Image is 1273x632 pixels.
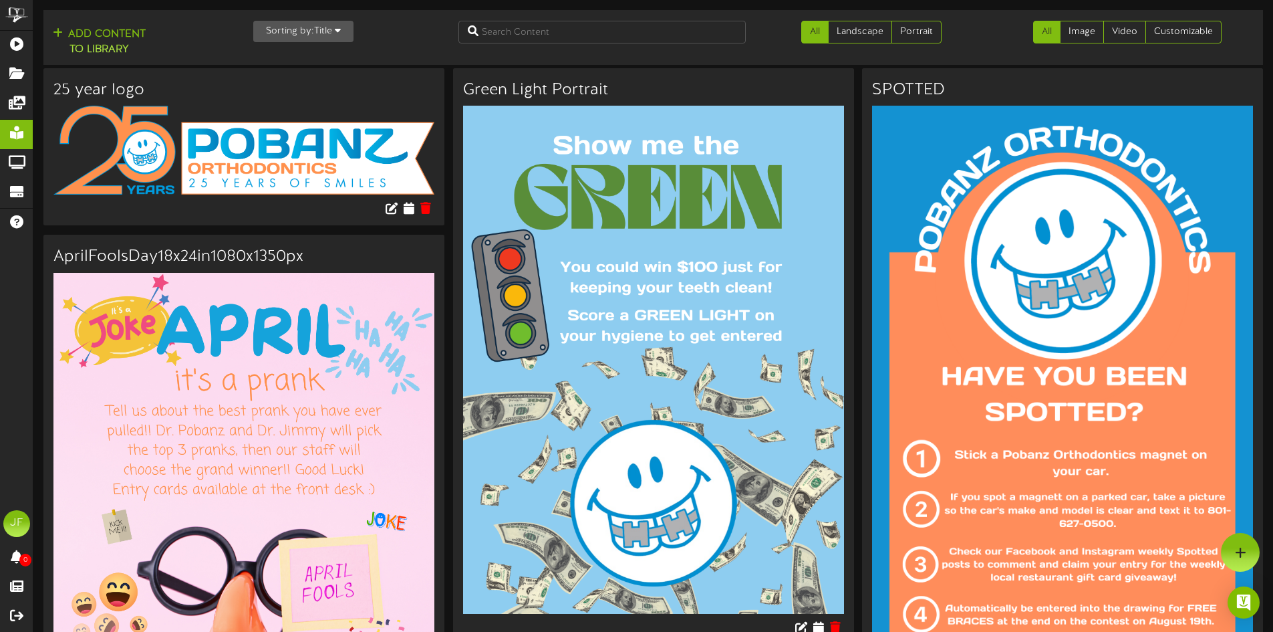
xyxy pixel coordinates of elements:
button: Add Contentto Library [49,26,150,58]
h3: Green Light Portrait [463,82,844,99]
a: All [801,21,829,43]
h3: AprilFoolsDay18x24in1080x1350px [53,248,434,266]
a: Video [1103,21,1146,43]
input: Search Content [458,21,746,43]
div: JF [3,510,30,537]
h3: 25 year logo [53,82,434,99]
img: e2c628e0-6cfb-4588-b0e8-82fe77b58feashowmethefacebookpostlandscapeposterportrait.png [463,106,844,614]
h3: SPOTTED [872,82,1253,99]
a: Image [1060,21,1104,43]
a: Portrait [891,21,942,43]
a: All [1033,21,1060,43]
img: d3e3e7f1-d06d-42e1-90f9-2f9bb99d20be25logo.png [53,106,434,195]
span: 0 [19,554,31,566]
a: Landscape [828,21,892,43]
a: Customizable [1145,21,1222,43]
div: Open Intercom Messenger [1228,587,1260,619]
button: Sorting by:Title [253,21,353,42]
